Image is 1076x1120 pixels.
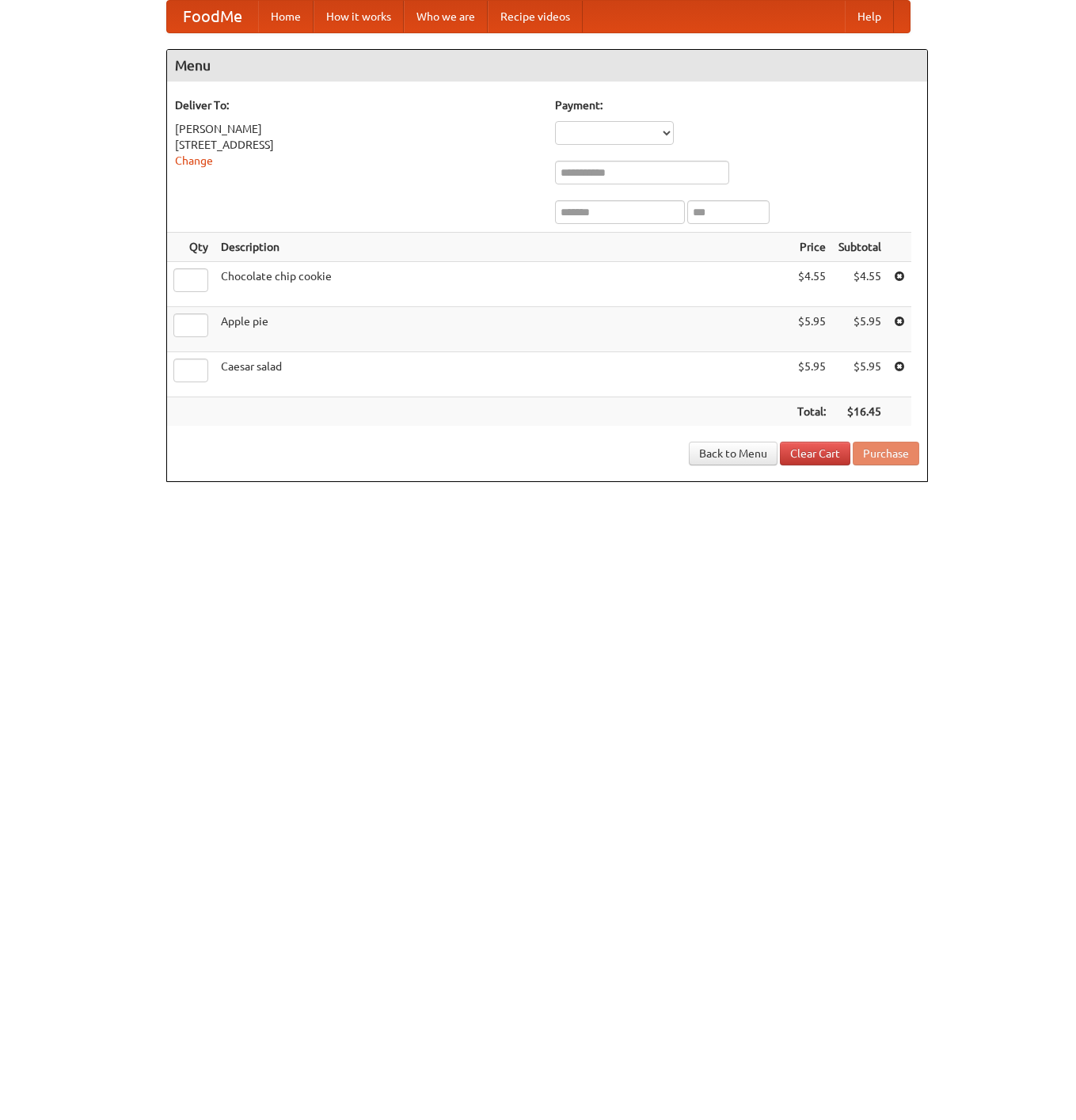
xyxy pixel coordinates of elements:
[175,121,539,137] div: [PERSON_NAME]
[175,137,539,153] div: [STREET_ADDRESS]
[175,154,213,167] a: Change
[791,307,832,352] td: $5.95
[791,233,832,262] th: Price
[215,307,791,352] td: Apple pie
[488,1,583,32] a: Recipe videos
[215,262,791,307] td: Chocolate chip cookie
[167,50,927,82] h4: Menu
[780,442,850,465] a: Clear Cart
[791,352,832,397] td: $5.95
[832,233,888,262] th: Subtotal
[314,1,404,32] a: How it works
[258,1,314,32] a: Home
[215,352,791,397] td: Caesar salad
[845,1,894,32] a: Help
[404,1,488,32] a: Who we are
[832,262,888,307] td: $4.55
[832,307,888,352] td: $5.95
[555,97,919,113] h5: Payment:
[832,397,888,427] th: $16.45
[791,397,832,427] th: Total:
[853,442,919,465] button: Purchase
[175,97,539,113] h5: Deliver To:
[832,352,888,397] td: $5.95
[791,262,832,307] td: $4.55
[689,442,778,465] a: Back to Menu
[167,1,258,32] a: FoodMe
[215,233,791,262] th: Description
[167,233,215,262] th: Qty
